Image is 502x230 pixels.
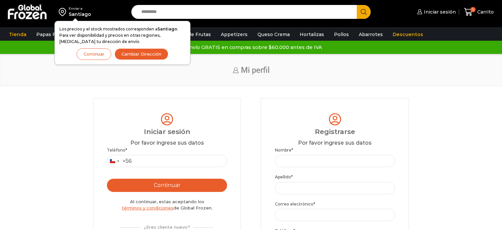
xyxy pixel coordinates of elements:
[59,6,69,18] img: address-field-icon.svg
[462,4,495,20] a: 0 Carrito
[115,48,168,60] button: Cambiar Dirección
[476,9,494,15] span: Carrito
[470,7,476,12] span: 0
[157,26,177,31] strong: Santiago
[275,201,395,207] label: Correo electrónico
[107,179,227,192] button: Continuar
[6,28,30,41] a: Tienda
[170,28,214,41] a: Pulpa de Frutas
[296,28,327,41] a: Hortalizas
[77,48,111,60] button: Continuar
[122,157,132,165] div: +56
[254,28,293,41] a: Queso Crema
[159,112,175,127] img: tabler-icon-user-circle.svg
[275,127,395,137] div: Registrarse
[241,66,270,75] span: Mi perfil
[122,205,173,210] a: términos y condiciones
[331,28,352,41] a: Pollos
[275,139,395,147] div: Por favor ingrese sus datos
[107,155,132,167] button: Selected country
[275,174,395,180] label: Apellido
[355,28,386,41] a: Abarrotes
[327,112,343,127] img: tabler-icon-user-circle.svg
[69,6,91,11] div: Enviar a
[357,5,371,19] button: Search button
[389,28,426,41] a: Descuentos
[107,127,227,137] div: Iniciar sesión
[107,199,227,211] div: Al continuar, estas aceptando los de Global Frozen.
[69,11,91,18] div: Santiago
[59,26,185,45] p: Los precios y el stock mostrados corresponden a . Para ver disponibilidad y precios en otras regi...
[107,139,227,147] div: Por favor ingrese sus datos
[218,28,251,41] a: Appetizers
[275,147,395,153] label: Nombre
[416,5,456,19] a: Iniciar sesión
[33,28,70,41] a: Papas Fritas
[107,147,227,153] label: Teléfono
[422,9,456,15] span: Iniciar sesión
